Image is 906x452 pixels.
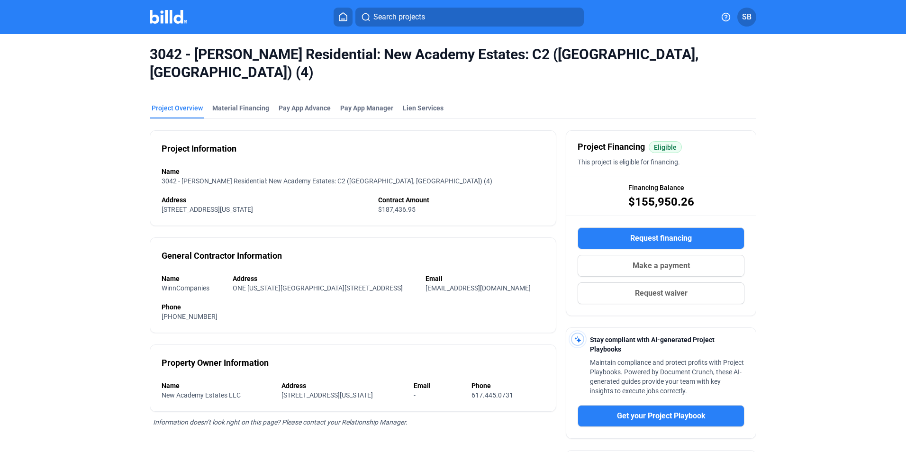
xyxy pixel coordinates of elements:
[414,381,462,390] div: Email
[630,233,692,244] span: Request financing
[150,45,756,81] span: 3042 - [PERSON_NAME] Residential: New Academy Estates: C2 ([GEOGRAPHIC_DATA], [GEOGRAPHIC_DATA]) (4)
[590,359,744,395] span: Maintain compliance and protect profits with Project Playbooks. Powered by Document Crunch, these...
[414,391,416,399] span: -
[617,410,706,422] span: Get your Project Playbook
[578,282,744,304] button: Request waiver
[153,418,408,426] span: Information doesn’t look right on this page? Please contact your Relationship Manager.
[162,391,241,399] span: New Academy Estates LLC
[233,284,403,292] span: ONE [US_STATE][GEOGRAPHIC_DATA][STREET_ADDRESS]
[162,381,272,390] div: Name
[162,356,269,370] div: Property Owner Information
[233,274,417,283] div: Address
[471,381,544,390] div: Phone
[150,10,187,24] img: Billd Company Logo
[737,8,756,27] button: SB
[373,11,425,23] span: Search projects
[162,249,282,262] div: General Contractor Information
[649,141,682,153] mat-chip: Eligible
[162,195,369,205] div: Address
[403,103,444,113] div: Lien Services
[578,405,744,427] button: Get your Project Playbook
[162,284,209,292] span: WinnCompanies
[162,206,253,213] span: [STREET_ADDRESS][US_STATE]
[212,103,269,113] div: Material Financing
[426,274,544,283] div: Email
[152,103,203,113] div: Project Overview
[578,227,744,249] button: Request financing
[162,142,236,155] div: Project Information
[628,194,694,209] span: $155,950.26
[281,391,373,399] span: [STREET_ADDRESS][US_STATE]
[578,140,645,154] span: Project Financing
[628,183,684,192] span: Financing Balance
[471,391,513,399] span: 617.445.0731
[162,177,492,185] span: 3042 - [PERSON_NAME] Residential: New Academy Estates: C2 ([GEOGRAPHIC_DATA], [GEOGRAPHIC_DATA]) (4)
[742,11,752,23] span: SB
[633,260,690,271] span: Make a payment
[162,167,544,176] div: Name
[279,103,331,113] div: Pay App Advance
[281,381,404,390] div: Address
[162,302,544,312] div: Phone
[578,158,680,166] span: This project is eligible for financing.
[635,288,688,299] span: Request waiver
[378,195,545,205] div: Contract Amount
[426,284,531,292] span: [EMAIL_ADDRESS][DOMAIN_NAME]
[378,206,416,213] span: $187,436.95
[578,255,744,277] button: Make a payment
[590,336,715,353] span: Stay compliant with AI-generated Project Playbooks
[355,8,584,27] button: Search projects
[162,313,217,320] span: [PHONE_NUMBER]
[162,274,223,283] div: Name
[340,103,393,113] span: Pay App Manager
